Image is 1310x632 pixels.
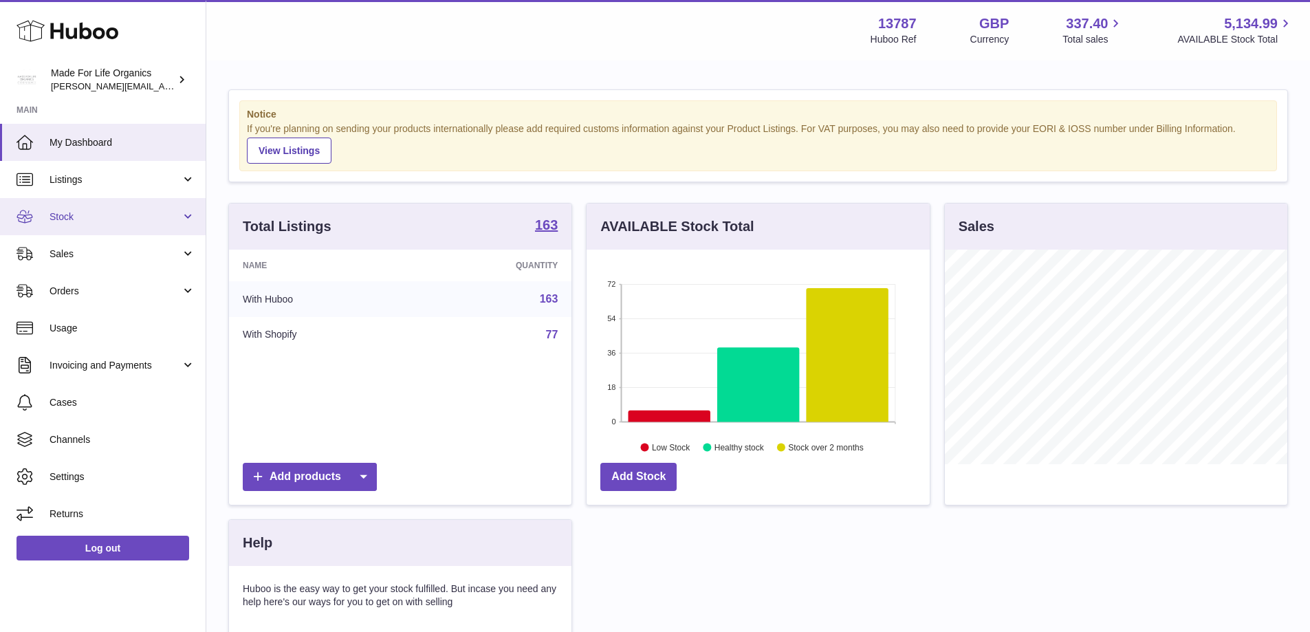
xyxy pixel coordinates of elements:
[229,281,414,317] td: With Huboo
[608,280,616,288] text: 72
[247,122,1269,164] div: If you're planning on sending your products internationally please add required customs informati...
[229,317,414,353] td: With Shopify
[1062,14,1124,46] a: 337.40 Total sales
[608,349,616,357] text: 36
[871,33,917,46] div: Huboo Ref
[50,136,195,149] span: My Dashboard
[50,433,195,446] span: Channels
[608,314,616,323] text: 54
[51,80,349,91] span: [PERSON_NAME][EMAIL_ADDRESS][PERSON_NAME][DOMAIN_NAME]
[535,218,558,235] a: 163
[247,138,331,164] a: View Listings
[50,359,181,372] span: Invoicing and Payments
[17,69,37,90] img: geoff.winwood@madeforlifeorganics.com
[229,250,414,281] th: Name
[414,250,572,281] th: Quantity
[535,218,558,232] strong: 163
[714,442,765,452] text: Healthy stock
[608,383,616,391] text: 18
[878,14,917,33] strong: 13787
[50,322,195,335] span: Usage
[979,14,1009,33] strong: GBP
[1177,33,1293,46] span: AVAILABLE Stock Total
[652,442,690,452] text: Low Stock
[789,442,864,452] text: Stock over 2 months
[243,217,331,236] h3: Total Listings
[50,285,181,298] span: Orders
[50,173,181,186] span: Listings
[1177,14,1293,46] a: 5,134.99 AVAILABLE Stock Total
[1066,14,1108,33] span: 337.40
[243,463,377,491] a: Add products
[600,217,754,236] h3: AVAILABLE Stock Total
[546,329,558,340] a: 77
[50,248,181,261] span: Sales
[50,396,195,409] span: Cases
[50,508,195,521] span: Returns
[540,293,558,305] a: 163
[243,534,272,552] h3: Help
[1224,14,1278,33] span: 5,134.99
[17,536,189,560] a: Log out
[50,210,181,224] span: Stock
[50,470,195,483] span: Settings
[970,33,1009,46] div: Currency
[612,417,616,426] text: 0
[51,67,175,93] div: Made For Life Organics
[959,217,994,236] h3: Sales
[243,582,558,609] p: Huboo is the easy way to get your stock fulfilled. But incase you need any help here's our ways f...
[600,463,677,491] a: Add Stock
[247,108,1269,121] strong: Notice
[1062,33,1124,46] span: Total sales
